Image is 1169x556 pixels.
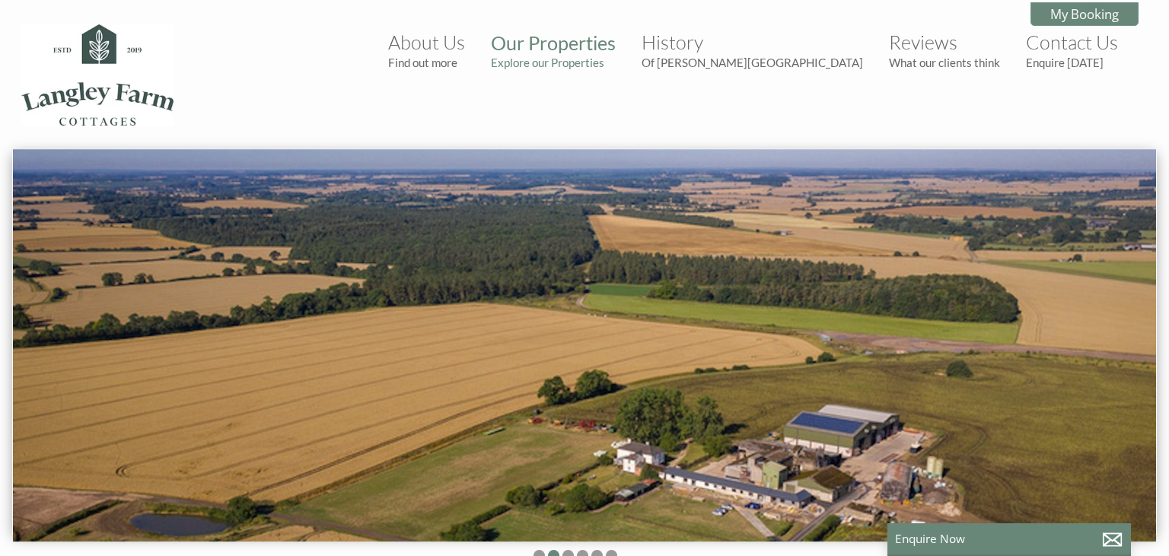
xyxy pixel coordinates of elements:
small: Find out more [388,56,465,69]
a: Contact UsEnquire [DATE] [1026,30,1118,69]
small: Enquire [DATE] [1026,56,1118,69]
a: Our PropertiesExplore our Properties [491,31,616,69]
a: My Booking [1030,2,1139,26]
a: About UsFind out more [388,30,465,69]
small: Of [PERSON_NAME][GEOGRAPHIC_DATA] [642,56,863,69]
img: Langley Farm Cottages [21,24,174,126]
small: What our clients think [889,56,1000,69]
a: ReviewsWhat our clients think [889,30,1000,69]
small: Explore our Properties [491,56,616,69]
a: HistoryOf [PERSON_NAME][GEOGRAPHIC_DATA] [642,30,863,69]
p: Enquire Now [895,531,1123,547]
